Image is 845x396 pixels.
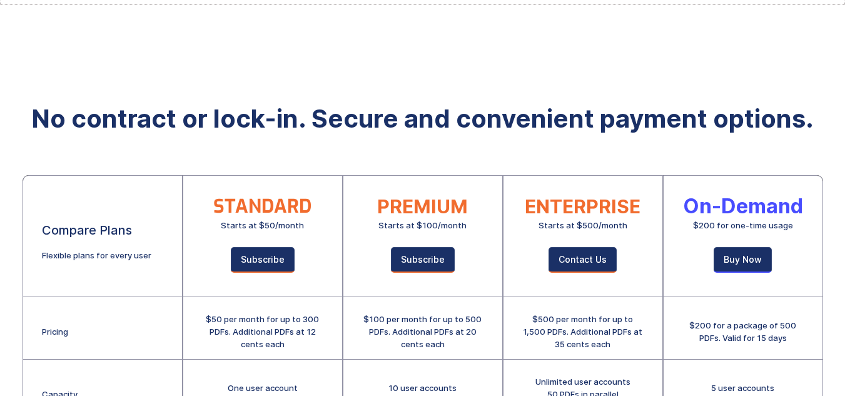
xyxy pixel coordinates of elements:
div: Starts at $50/month [221,219,304,231]
div: Starts at $500/month [539,219,627,231]
div: ENTERPRISE [525,200,640,213]
div: $100 per month for up to 500 PDFs. Additional PDFs at 20 cents each [362,313,483,350]
div: $200 for a package of 500 PDFs. Valid for 15 days [682,319,804,344]
div: $200 for one-time usage [693,219,793,231]
div: PREMIUM [377,200,468,213]
div: Pricing [42,325,68,338]
div: Flexible plans for every user [42,249,151,261]
strong: No contract or lock-in. Secure and convenient payment options. [31,103,814,134]
div: STANDARD [213,200,311,213]
a: Contact Us [549,247,617,273]
div: On-Demand [683,200,803,213]
div: Starts at $100/month [378,219,467,231]
a: Buy Now [714,247,772,273]
a: Subscribe [231,247,295,273]
a: Subscribe [391,247,455,273]
div: $50 per month for up to 300 PDFs. Additional PDFs at 12 cents each [202,313,323,350]
div: Compare Plans [42,224,132,236]
div: $500 per month for up to 1,500 PDFs. Additional PDFs at 35 cents each [522,313,644,350]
